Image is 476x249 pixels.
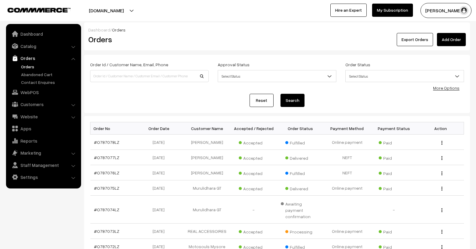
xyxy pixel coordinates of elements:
[441,187,442,191] img: Menu
[20,71,79,78] a: Abandoned Cart
[88,27,110,32] a: Dashboard
[250,94,274,107] a: Reset
[230,122,277,135] th: Accepted / Rejected
[345,61,370,68] label: Order Status
[441,171,442,175] img: Menu
[433,85,459,90] a: More Options
[324,224,371,239] td: Online payment
[218,71,336,82] span: Select Status
[137,180,184,196] td: [DATE]
[239,184,269,192] span: Accepted
[137,150,184,165] td: [DATE]
[239,227,269,235] span: Accepted
[379,153,409,161] span: Paid
[94,244,119,249] a: #O787072LZ
[218,70,336,82] span: Select Status
[90,70,209,82] input: Order Id / Customer Name / Customer Email / Customer Phone
[20,64,79,70] a: Orders
[239,153,269,161] span: Accepted
[184,224,231,239] td: REAL ACCESSOIRES
[184,150,231,165] td: [PERSON_NAME]
[441,156,442,160] img: Menu
[94,207,119,212] a: #O787074LZ
[184,196,231,224] td: Murulidhara GT
[8,8,71,12] img: COMMMERCE
[8,87,79,98] a: WebPOS
[277,122,324,135] th: Order Status
[8,53,79,64] a: Orders
[230,196,277,224] td: -
[112,27,126,32] span: Orders
[8,147,79,158] a: Marketing
[184,165,231,180] td: [PERSON_NAME]
[68,3,145,18] button: [DOMAIN_NAME]
[239,138,269,146] span: Accepted
[330,4,367,17] a: Hire an Expert
[90,61,168,68] label: Order Id / Customer Name, Email, Phone
[441,245,442,249] img: Menu
[94,229,119,234] a: #O787073LZ
[281,199,320,220] span: Awaiting payment confirmation
[137,135,184,150] td: [DATE]
[137,122,184,135] th: Order Date
[371,122,417,135] th: Payment Status
[90,122,137,135] th: Order No
[437,33,466,46] a: Add Order
[8,160,79,170] a: Staff Management
[184,122,231,135] th: Customer Name
[285,138,315,146] span: Fulfilled
[8,99,79,110] a: Customers
[20,79,79,85] a: Contact Enquires
[137,224,184,239] td: [DATE]
[94,155,119,160] a: #O787077LZ
[137,196,184,224] td: [DATE]
[8,6,60,13] a: COMMMERCE
[94,140,119,145] a: #O787078LZ
[346,71,464,82] span: Select Status
[379,138,409,146] span: Paid
[372,4,413,17] a: My Subscription
[324,135,371,150] td: Online payment
[8,172,79,182] a: Settings
[8,135,79,146] a: Reports
[285,169,315,176] span: Fulfilled
[137,165,184,180] td: [DATE]
[441,208,442,212] img: Menu
[88,27,466,33] div: /
[94,185,119,191] a: #O787075LZ
[397,33,433,46] button: Export Orders
[459,6,468,15] img: user
[420,3,471,18] button: [PERSON_NAME]
[285,184,315,192] span: Delivered
[324,165,371,180] td: NEFT
[8,111,79,122] a: Website
[94,170,119,175] a: #O787076LZ
[285,153,315,161] span: Delivered
[371,196,417,224] td: -
[184,180,231,196] td: Murulidhara GT
[8,41,79,52] a: Catalog
[345,70,464,82] span: Select Status
[379,184,409,192] span: Paid
[239,169,269,176] span: Accepted
[8,28,79,39] a: Dashboard
[8,123,79,134] a: Apps
[88,35,208,44] h2: Orders
[324,122,371,135] th: Payment Method
[324,180,371,196] td: Online payment
[441,230,442,234] img: Menu
[218,61,250,68] label: Approval Status
[280,94,305,107] button: Search
[379,227,409,235] span: Paid
[285,227,315,235] span: Processing
[379,169,409,176] span: Paid
[441,141,442,145] img: Menu
[184,135,231,150] td: [PERSON_NAME]
[417,122,464,135] th: Action
[324,150,371,165] td: NEFT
